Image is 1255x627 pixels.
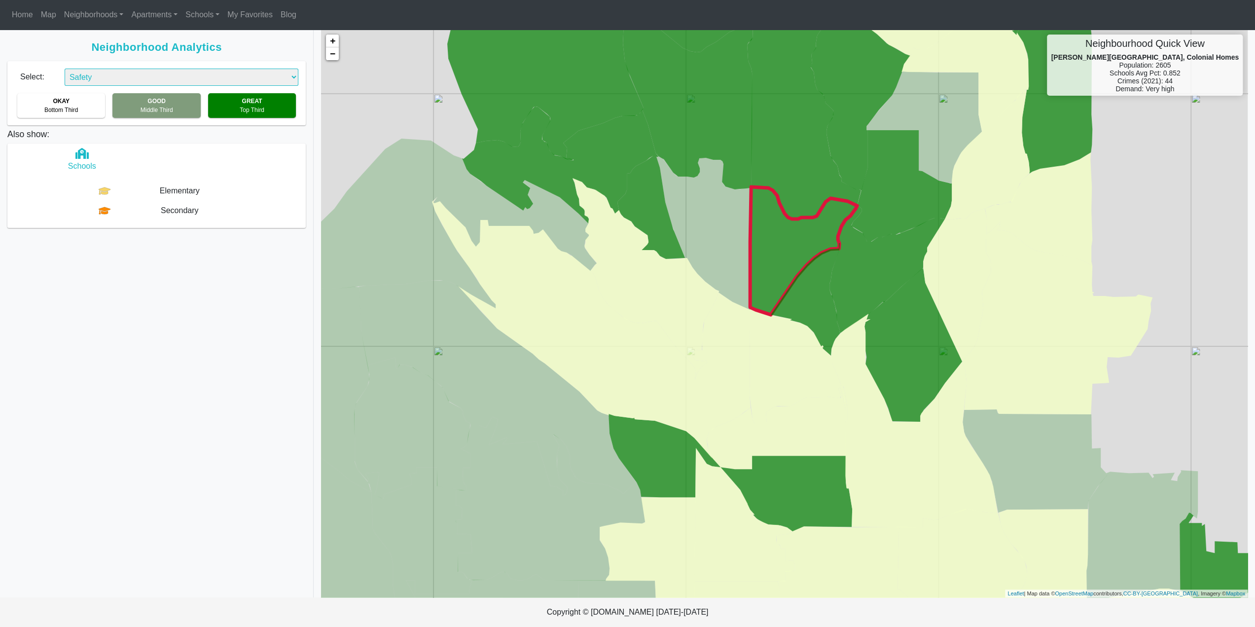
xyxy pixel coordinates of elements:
p: Copyright © [DOMAIN_NAME] [DATE]-[DATE] [354,597,901,627]
div: Population: 2605 Schools Avg Pct: 0.852 Crimes (2021): 44 Demand: Very high [1047,35,1243,96]
a: OpenStreetMap [1055,590,1093,596]
span: Schools [185,10,214,19]
a: Leaflet [1007,590,1024,596]
a: Zoom in [326,35,339,47]
span: Neighborhood Analytics [7,41,306,54]
a: Blog [277,5,300,25]
span: Top Third [240,107,264,113]
span: Blog [281,10,296,19]
span: Bottom Third [44,107,78,113]
span: Map [41,10,56,19]
b: [PERSON_NAME][GEOGRAPHIC_DATA], Colonial Homes [1051,53,1239,61]
span: Neighborhoods [64,10,118,19]
span: Apartments [131,10,172,19]
h5: Neighbourhood Quick View [1051,37,1239,49]
b: OKAY [53,98,70,105]
span: Home [12,10,33,19]
b: GREAT [242,98,262,105]
a: Zoom out [326,47,339,60]
span: Middle Third [141,107,173,113]
a: Schools [181,5,223,25]
a: Apartments [127,5,181,25]
a: Map [37,5,60,25]
span: My Favorites [227,10,273,19]
a: My Favorites [223,5,277,25]
a: CC-BY-[GEOGRAPHIC_DATA] [1123,590,1197,596]
span: Schools [68,162,96,170]
p: Also show: [7,125,306,141]
div: | Map data © contributors, , Imagery © [1005,590,1248,598]
a: Home [8,5,37,25]
b: GOOD [147,98,166,105]
a: Neighborhoods [60,5,128,25]
div: Select: [7,61,57,86]
div: Secondary [110,205,249,217]
div: Elementary [110,185,249,197]
a: Mapbox [1226,590,1245,596]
